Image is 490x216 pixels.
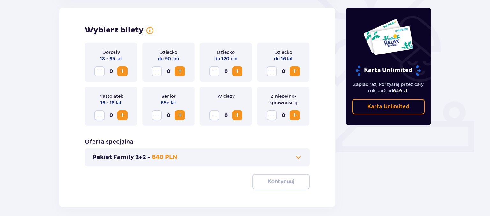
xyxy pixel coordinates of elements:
[85,25,144,35] h2: Wybierz bilety
[160,49,177,55] p: Dziecko
[393,88,407,93] span: 649 zł
[278,66,288,76] span: 0
[163,110,174,120] span: 0
[158,55,179,62] p: do 90 cm
[214,55,237,62] p: do 120 cm
[94,110,105,120] button: Zmniejsz
[267,66,277,76] button: Zmniejsz
[163,66,174,76] span: 0
[85,138,133,146] h3: Oferta specjalna
[352,99,425,114] a: Karta Unlimited
[175,110,185,120] button: Zwiększ
[352,81,425,94] p: Zapłać raz, korzystaj przez cały rok. Już od !
[100,55,122,62] p: 18 - 65 lat
[161,93,176,99] p: Senior
[93,154,151,161] p: Pakiet Family 2+2 -
[252,174,310,189] button: Kontynuuj
[221,110,231,120] span: 0
[274,55,293,62] p: do 16 lat
[278,110,288,120] span: 0
[217,93,235,99] p: W ciąży
[161,99,176,106] p: 65+ lat
[221,66,231,76] span: 0
[102,49,120,55] p: Dorosły
[268,178,294,185] p: Kontynuuj
[152,154,177,161] p: 640 PLN
[232,66,242,76] button: Zwiększ
[355,65,421,76] p: Karta Unlimited
[100,99,122,106] p: 16 - 18 lat
[93,154,302,161] button: Pakiet Family 2+2 -640 PLN
[106,110,116,120] span: 0
[209,110,219,120] button: Zmniejsz
[209,66,219,76] button: Zmniejsz
[232,110,242,120] button: Zwiększ
[217,49,235,55] p: Dziecko
[274,49,292,55] p: Dziecko
[94,66,105,76] button: Zmniejsz
[99,93,123,99] p: Nastolatek
[106,66,116,76] span: 0
[152,110,162,120] button: Zmniejsz
[152,66,162,76] button: Zmniejsz
[117,66,128,76] button: Zwiększ
[262,93,304,106] p: Z niepełno­sprawnością
[175,66,185,76] button: Zwiększ
[290,110,300,120] button: Zwiększ
[367,103,409,110] p: Karta Unlimited
[267,110,277,120] button: Zmniejsz
[117,110,128,120] button: Zwiększ
[290,66,300,76] button: Zwiększ
[363,18,414,55] img: Dwie karty całoroczne do Suntago z napisem 'UNLIMITED RELAX', na białym tle z tropikalnymi liśćmi...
